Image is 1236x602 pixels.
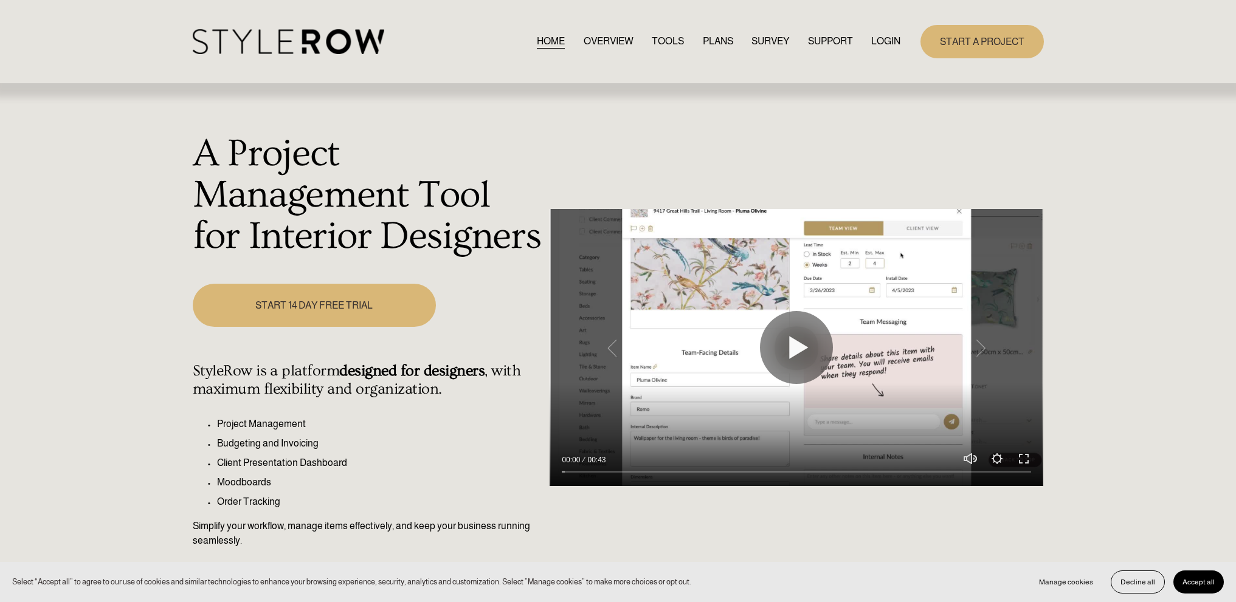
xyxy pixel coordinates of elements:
[193,519,544,548] p: Simplify your workflow, manage items effectively, and keep your business running seamlessly.
[1173,570,1224,593] button: Accept all
[1182,578,1215,586] span: Accept all
[808,33,853,50] a: folder dropdown
[584,33,634,50] a: OVERVIEW
[562,468,1031,476] input: Seek
[193,29,384,54] img: StyleRow
[12,576,691,587] p: Select “Accept all” to agree to our use of cookies and similar technologies to enhance your brows...
[193,134,544,257] h1: A Project Management Tool for Interior Designers
[217,494,544,509] p: Order Tracking
[920,25,1044,58] a: START A PROJECT
[751,33,789,50] a: SURVEY
[1120,578,1155,586] span: Decline all
[808,34,853,49] span: SUPPORT
[217,436,544,451] p: Budgeting and Invoicing
[562,454,583,466] div: Current time
[193,284,436,327] a: START 14 DAY FREE TRIAL
[1039,578,1093,586] span: Manage cookies
[703,33,733,50] a: PLANS
[583,454,609,466] div: Duration
[193,362,544,398] h4: StyleRow is a platform , with maximum flexibility and organization.
[339,362,485,380] strong: designed for designers
[217,475,544,490] p: Moodboards
[1111,570,1165,593] button: Decline all
[217,456,544,470] p: Client Presentation Dashboard
[1030,570,1102,593] button: Manage cookies
[217,417,544,431] p: Project Management
[652,33,684,50] a: TOOLS
[537,33,565,50] a: HOME
[871,33,900,50] a: LOGIN
[760,311,833,384] button: Play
